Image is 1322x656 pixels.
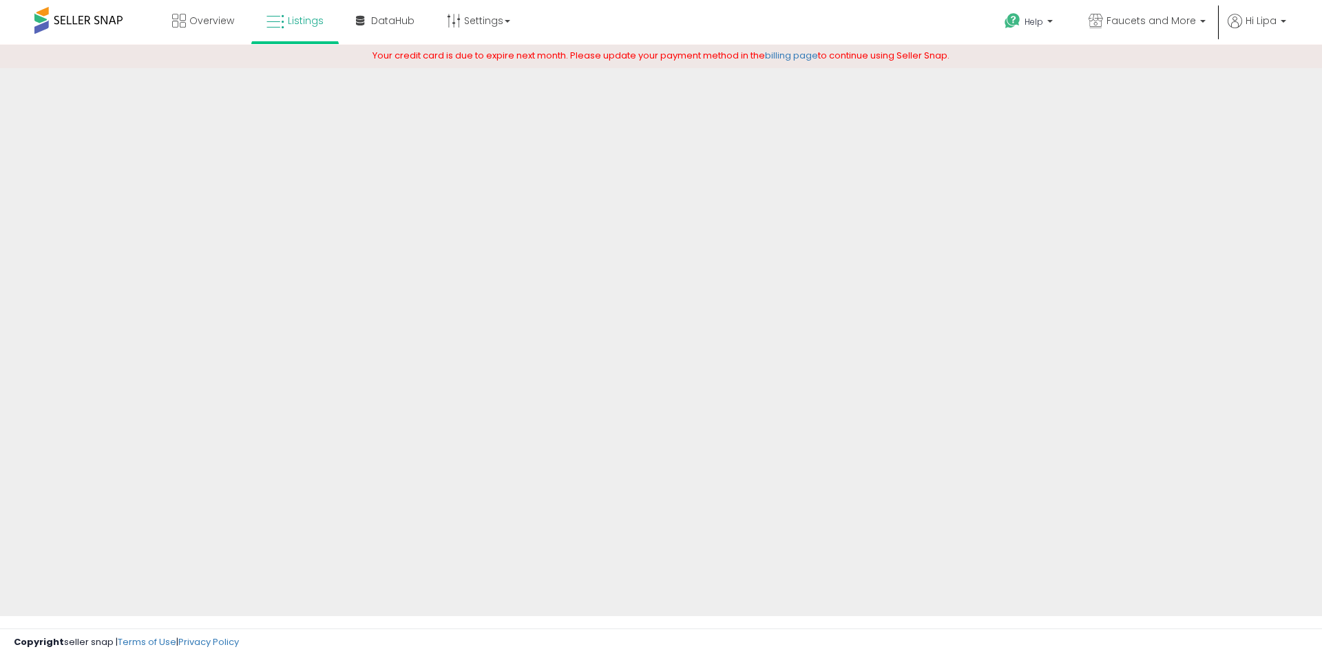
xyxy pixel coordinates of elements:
span: Listings [288,14,324,28]
a: Help [994,2,1067,45]
span: Faucets and More [1106,14,1196,28]
span: DataHub [371,14,415,28]
a: billing page [765,49,818,62]
span: Overview [189,14,234,28]
span: Your credit card is due to expire next month. Please update your payment method in the to continu... [373,49,949,62]
span: Help [1025,16,1043,28]
span: Hi Lipa [1246,14,1277,28]
i: Get Help [1004,12,1021,30]
a: Hi Lipa [1228,14,1286,45]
